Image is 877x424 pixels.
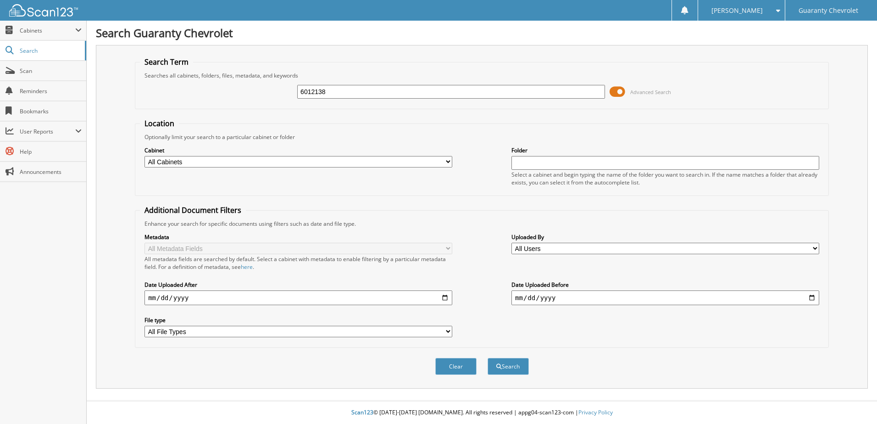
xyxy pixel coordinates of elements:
legend: Additional Document Filters [140,205,246,215]
input: end [511,290,819,305]
span: Scan [20,67,82,75]
span: Cabinets [20,27,75,34]
label: Cabinet [144,146,452,154]
a: here [241,263,253,271]
button: Search [488,358,529,375]
div: © [DATE]-[DATE] [DOMAIN_NAME]. All rights reserved | appg04-scan123-com | [87,402,877,424]
iframe: Chat Widget [831,380,877,424]
legend: Location [140,118,179,128]
div: Enhance your search for specific documents using filters such as date and file type. [140,220,824,228]
div: Select a cabinet and begin typing the name of the folder you want to search in. If the name match... [511,171,819,186]
a: Privacy Policy [578,408,613,416]
label: Uploaded By [511,233,819,241]
input: start [144,290,452,305]
label: Metadata [144,233,452,241]
legend: Search Term [140,57,193,67]
label: Folder [511,146,819,154]
label: Date Uploaded After [144,281,452,289]
span: Scan123 [351,408,373,416]
label: Date Uploaded Before [511,281,819,289]
h1: Search Guaranty Chevrolet [96,25,868,40]
span: Reminders [20,87,82,95]
span: Guaranty Chevrolet [799,8,858,13]
div: All metadata fields are searched by default. Select a cabinet with metadata to enable filtering b... [144,255,452,271]
span: [PERSON_NAME] [711,8,763,13]
img: scan123-logo-white.svg [9,4,78,17]
div: Searches all cabinets, folders, files, metadata, and keywords [140,72,824,79]
span: Help [20,148,82,156]
span: Bookmarks [20,107,82,115]
span: User Reports [20,128,75,135]
span: Announcements [20,168,82,176]
label: File type [144,316,452,324]
button: Clear [435,358,477,375]
span: Advanced Search [630,89,671,95]
span: Search [20,47,80,55]
div: Optionally limit your search to a particular cabinet or folder [140,133,824,141]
